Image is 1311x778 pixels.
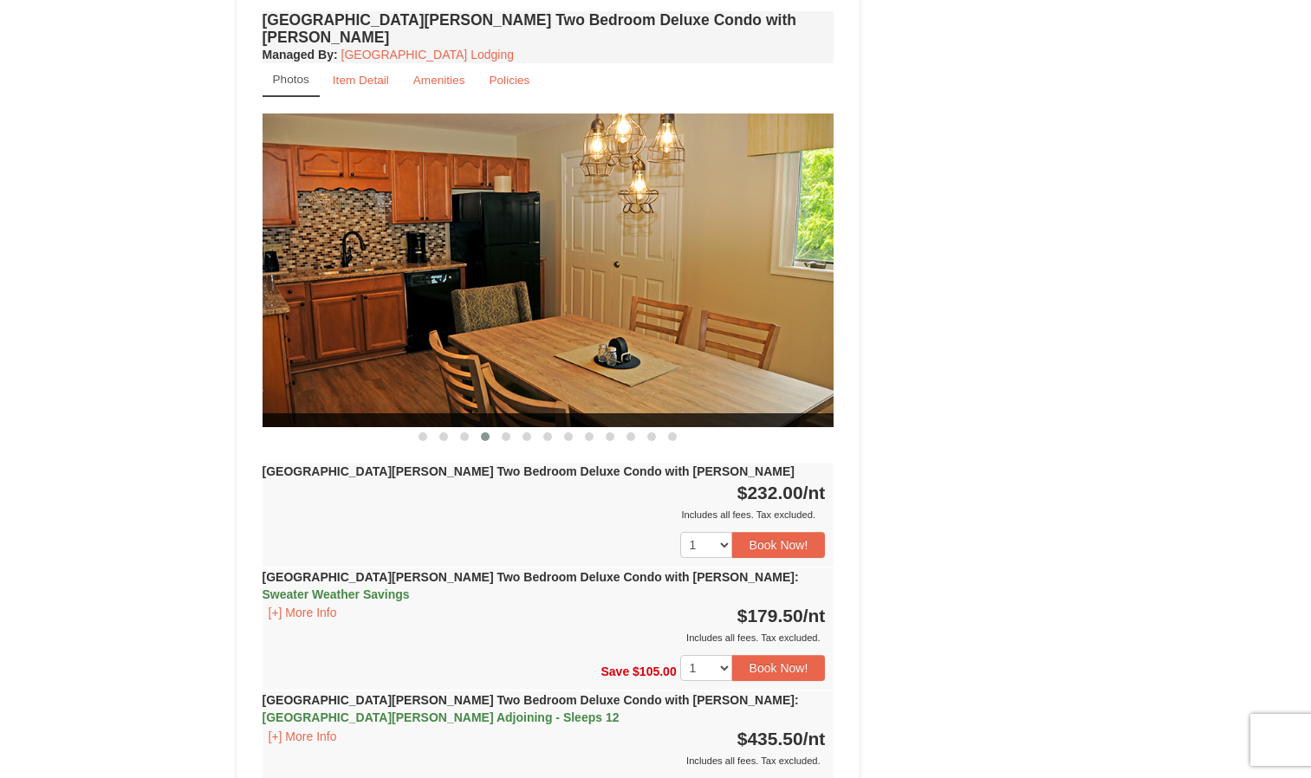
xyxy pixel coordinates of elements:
span: Sweater Weather Savings [263,587,410,601]
a: Policies [477,63,541,97]
strong: [GEOGRAPHIC_DATA][PERSON_NAME] Two Bedroom Deluxe Condo with [PERSON_NAME] [263,464,795,478]
button: [+] More Info [263,727,343,746]
span: : [795,693,799,707]
span: [GEOGRAPHIC_DATA][PERSON_NAME] Adjoining - Sleeps 12 [263,710,620,724]
span: /nt [803,606,826,626]
button: Book Now! [732,532,826,558]
small: Policies [489,74,529,87]
a: Photos [263,63,320,97]
a: Amenities [402,63,477,97]
button: Book Now! [732,655,826,681]
div: Includes all fees. Tax excluded. [263,506,826,523]
strong: [GEOGRAPHIC_DATA][PERSON_NAME] Two Bedroom Deluxe Condo with [PERSON_NAME] [263,693,799,724]
strong: [GEOGRAPHIC_DATA][PERSON_NAME] Two Bedroom Deluxe Condo with [PERSON_NAME] [263,570,799,601]
div: Includes all fees. Tax excluded. [263,629,826,646]
span: : [795,570,799,584]
small: Photos [273,73,309,86]
small: Amenities [413,74,465,87]
span: /nt [803,729,826,749]
span: $105.00 [633,665,677,678]
span: $435.50 [737,729,803,749]
strong: : [263,48,338,62]
span: Managed By [263,48,334,62]
span: $179.50 [737,606,803,626]
span: /nt [803,483,826,502]
a: Item Detail [321,63,400,97]
h4: [GEOGRAPHIC_DATA][PERSON_NAME] Two Bedroom Deluxe Condo with [PERSON_NAME] [263,11,834,46]
small: Item Detail [333,74,389,87]
div: Includes all fees. Tax excluded. [263,752,826,769]
span: Save [600,665,629,678]
a: [GEOGRAPHIC_DATA] Lodging [341,48,514,62]
img: 18876286-140-8afd4e62.jpg [263,113,834,426]
strong: $232.00 [737,483,826,502]
button: [+] More Info [263,603,343,622]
